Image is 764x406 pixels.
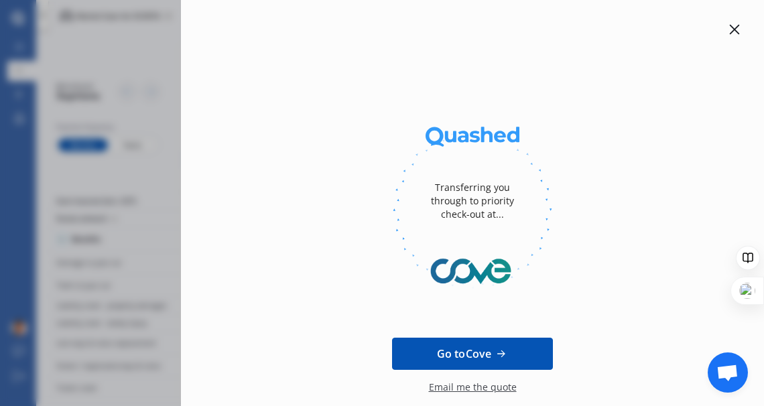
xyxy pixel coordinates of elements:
[437,346,491,362] span: Go to Cove
[393,241,552,301] img: Cove.webp
[708,352,748,393] a: Open chat
[392,338,553,370] a: Go toCove
[419,161,526,241] div: Transferring you through to priority check-out at...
